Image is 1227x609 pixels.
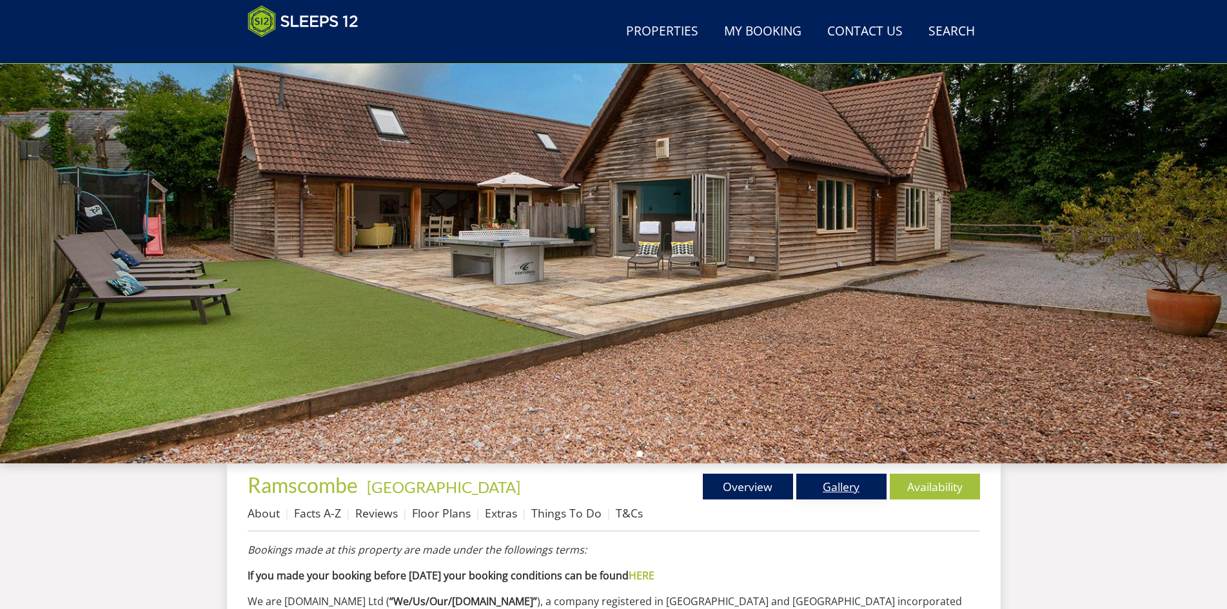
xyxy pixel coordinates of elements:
[248,505,280,521] a: About
[621,17,703,46] a: Properties
[248,472,362,498] a: Ramscombe
[389,594,537,608] strong: “We/Us/Our/[DOMAIN_NAME]”
[355,505,398,521] a: Reviews
[616,505,643,521] a: T&Cs
[248,568,654,583] strong: If you made your booking before [DATE] your booking conditions can be found
[485,505,517,521] a: Extras
[367,478,520,496] a: [GEOGRAPHIC_DATA]
[248,5,358,37] img: Sleeps 12
[248,472,358,498] span: Ramscombe
[890,474,980,499] a: Availability
[412,505,471,521] a: Floor Plans
[294,505,341,521] a: Facts A-Z
[703,474,793,499] a: Overview
[796,474,887,499] a: Gallery
[362,478,520,496] span: -
[241,45,377,56] iframe: Customer reviews powered by Trustpilot
[248,543,587,557] em: Bookings made at this property are made under the followings terms:
[923,17,980,46] a: Search
[531,505,602,521] a: Things To Do
[629,568,654,583] a: HERE
[719,17,807,46] a: My Booking
[822,17,908,46] a: Contact Us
